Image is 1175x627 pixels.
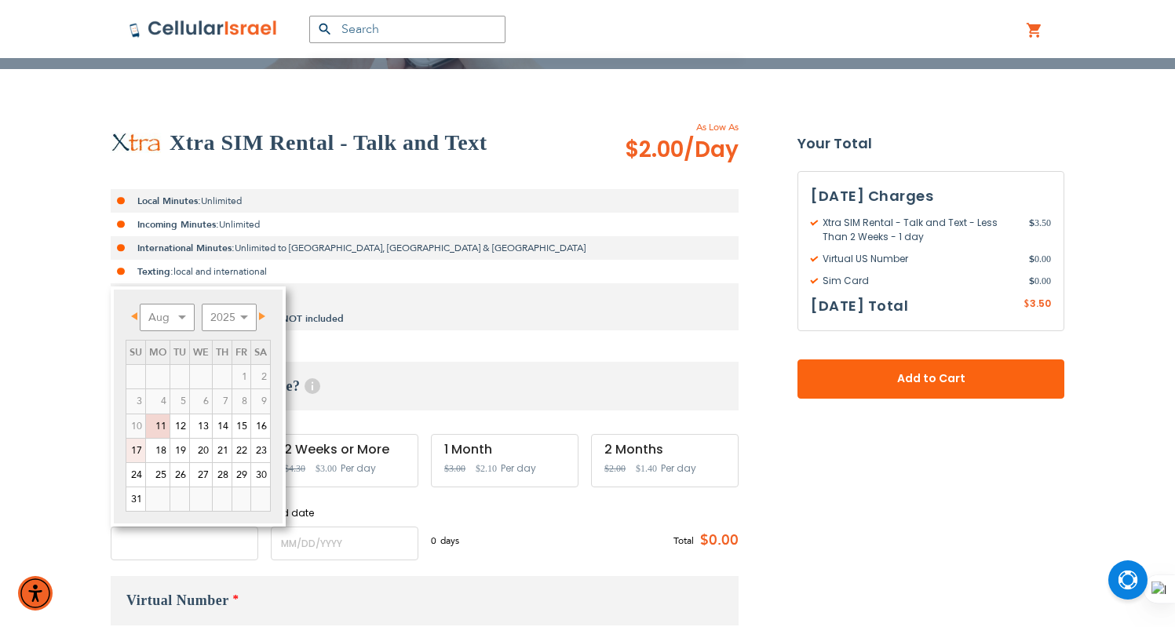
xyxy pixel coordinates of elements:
span: $2.10 [476,463,497,474]
a: 31 [126,487,145,511]
div: 2 Weeks or More [284,443,405,457]
div: Accessibility Menu [18,576,53,611]
li: local and international [111,260,739,283]
a: 30 [251,463,270,487]
a: 23 [251,439,270,462]
span: Virtual US Number [811,252,1029,266]
span: /Day [684,134,739,166]
a: 24 [126,463,145,487]
h2: Xtra SIM Rental - Talk and Text [170,127,487,159]
label: End date [271,506,418,520]
h3: [DATE] Charges [811,184,1051,208]
span: $ [1029,252,1035,266]
strong: Incoming Minutes: [137,218,219,231]
a: 15 [232,414,250,438]
a: 22 [232,439,250,462]
span: 0.00 [1029,274,1051,288]
a: 18 [146,439,170,462]
span: Per day [661,461,696,476]
span: $ [1029,274,1035,288]
a: 13 [190,414,212,438]
span: 3.50 [1030,297,1051,310]
span: 2 [251,365,270,388]
span: $ [1024,297,1030,312]
span: 8 [232,389,250,413]
span: 9 [251,389,270,413]
span: 10 [126,414,145,438]
span: 5 [170,389,189,413]
img: Cellular Israel Logo [129,20,278,38]
span: Thursday [216,345,228,359]
select: Select year [202,304,257,331]
a: 21 [213,439,232,462]
span: Next [259,312,265,320]
span: Virtual Number [126,592,229,608]
span: $4.30 [284,463,305,474]
span: $1.40 [636,463,657,474]
span: 4 [146,389,170,413]
span: 0.00 [1029,252,1051,266]
span: Friday [235,345,247,359]
span: Prev [131,312,137,320]
span: Per day [341,461,376,476]
a: 19 [170,439,189,462]
span: Per day [501,461,536,476]
span: 0 [431,534,440,548]
span: $2.00 [625,134,739,166]
span: Help [305,378,320,394]
li: Unlimited [111,189,739,213]
a: 26 [170,463,189,487]
strong: International Minutes: [137,242,235,254]
strong: Local Minutes: [137,195,201,207]
button: Add to Cart [797,359,1064,399]
h3: [DATE] Total [811,294,908,318]
span: 3 [126,389,145,413]
strong: Texting: [137,265,173,278]
a: 16 [251,414,270,438]
span: Wednesday [193,345,209,359]
span: $0.00 [694,529,739,552]
span: Monday [149,345,166,359]
span: Xtra SIM Rental - Talk and Text - Less Than 2 Weeks - 1 day [811,216,1029,244]
input: MM/DD/YYYY [111,527,258,560]
a: 12 [170,414,189,438]
a: 20 [190,439,212,462]
a: 27 [190,463,212,487]
a: 25 [146,463,170,487]
a: 11 [146,414,170,438]
span: Sim Card [811,274,1029,288]
a: 29 [232,463,250,487]
span: days [440,534,459,548]
span: Total [673,534,694,548]
a: 28 [213,463,232,487]
a: Prev [127,307,147,326]
li: Unlimited to [GEOGRAPHIC_DATA], [GEOGRAPHIC_DATA] & [GEOGRAPHIC_DATA] [111,236,739,260]
span: As Low As [582,120,739,134]
span: Sunday [130,345,142,359]
span: 7 [213,389,232,413]
span: Add to Cart [849,370,1013,387]
h3: When do you need service? [111,362,739,410]
strong: Your Total [797,132,1064,155]
span: $3.00 [444,463,465,474]
span: Tuesday [173,345,186,359]
span: 1 [232,365,250,388]
img: Xtra SIM Rental - Talk and Text [111,133,162,153]
span: $ [1029,216,1035,230]
span: 6 [190,389,212,413]
a: Next [250,307,269,326]
span: $2.00 [604,463,626,474]
a: 17 [126,439,145,462]
span: 3.50 [1029,216,1051,244]
span: $3.00 [316,463,337,474]
input: Search [309,16,505,43]
span: Saturday [254,345,267,359]
select: Select month [140,304,195,331]
div: 1 Month [444,443,565,457]
li: Unlimited [111,213,739,236]
input: MM/DD/YYYY [271,527,418,560]
a: 14 [213,414,232,438]
div: 2 Months [604,443,725,457]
